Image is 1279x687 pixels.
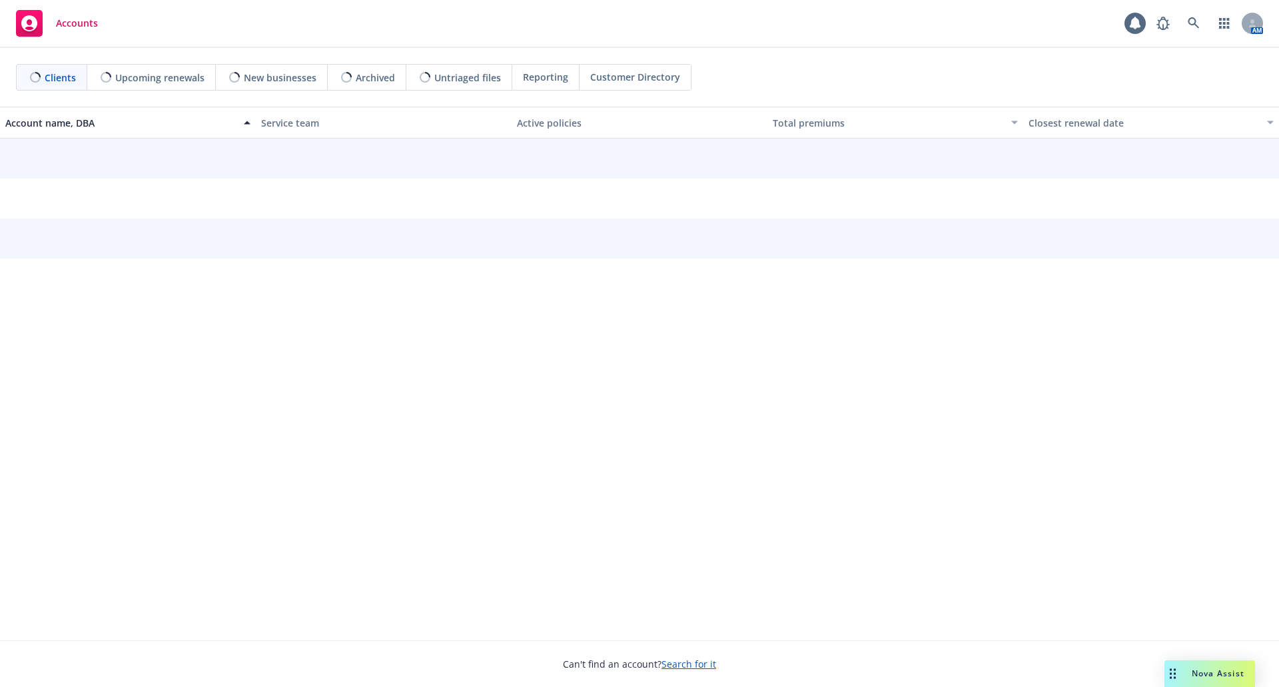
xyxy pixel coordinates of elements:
span: Untriaged files [434,71,501,85]
a: Search [1180,10,1207,37]
span: Upcoming renewals [115,71,205,85]
span: Can't find an account? [563,657,716,671]
a: Switch app [1211,10,1238,37]
span: Clients [45,71,76,85]
a: Search for it [661,658,716,670]
button: Total premiums [767,107,1023,139]
div: Closest renewal date [1029,116,1259,130]
button: Nova Assist [1164,660,1255,687]
button: Active policies [512,107,767,139]
span: Accounts [56,18,98,29]
span: Nova Assist [1192,668,1244,679]
div: Drag to move [1164,660,1181,687]
button: Closest renewal date [1023,107,1279,139]
a: Accounts [11,5,103,42]
span: New businesses [244,71,316,85]
button: Service team [256,107,512,139]
div: Total premiums [773,116,1003,130]
div: Service team [261,116,506,130]
span: Reporting [523,70,568,84]
div: Account name, DBA [5,116,236,130]
span: Archived [356,71,395,85]
div: Active policies [517,116,762,130]
span: Customer Directory [590,70,680,84]
a: Report a Bug [1150,10,1176,37]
